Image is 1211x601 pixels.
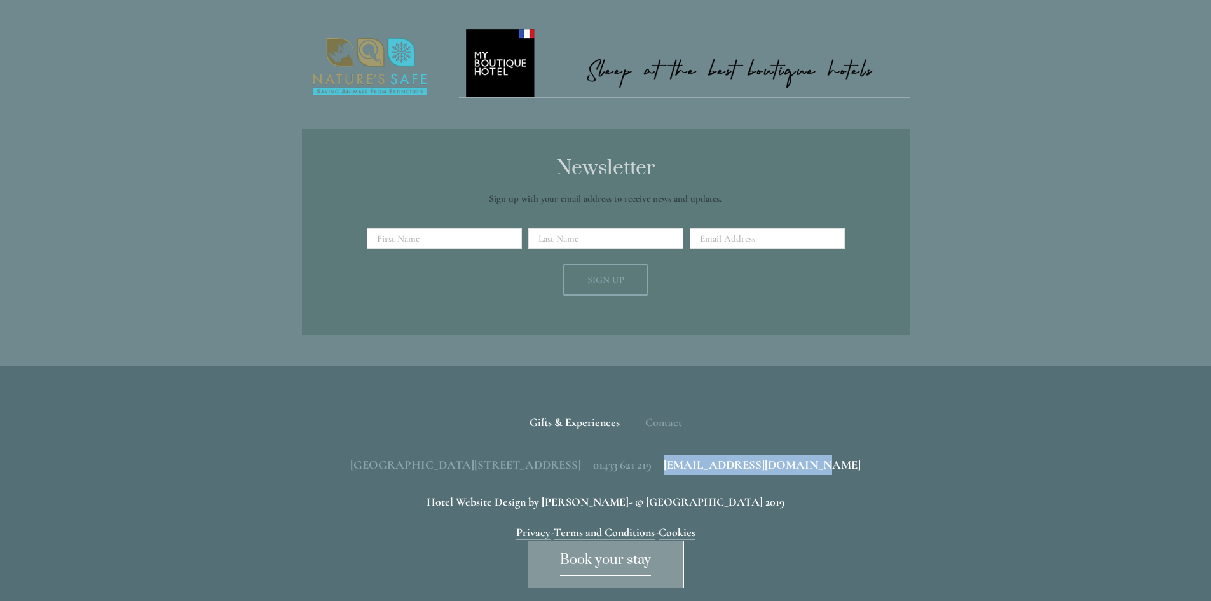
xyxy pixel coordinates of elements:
[459,27,910,97] img: My Boutique Hotel - Logo
[593,457,652,472] span: 01433 621 219
[528,228,683,249] input: Last Name
[427,495,629,509] a: Hotel Website Design by [PERSON_NAME]
[560,551,651,576] span: Book your stay
[350,457,581,472] span: [GEOGRAPHIC_DATA][STREET_ADDRESS]
[459,27,910,98] a: My Boutique Hotel - Logo
[367,228,522,249] input: First Name
[563,264,648,296] button: Sign Up
[659,525,695,540] a: Cookies
[554,525,655,540] a: Terms and Conditions
[371,191,840,206] p: Sign up with your email address to receive news and updates.
[528,541,684,588] a: Book your stay
[690,228,845,249] input: Email Address
[302,492,910,512] p: - © [GEOGRAPHIC_DATA] 2019
[516,525,551,540] a: Privacy
[530,407,631,439] a: Gifts & Experiences
[634,407,682,439] div: Contact
[664,457,861,472] a: [EMAIL_ADDRESS][DOMAIN_NAME]
[302,27,438,107] img: Nature's Safe - Logo
[530,415,620,429] span: Gifts & Experiences
[587,274,624,286] span: Sign Up
[371,157,840,180] h2: Newsletter
[302,523,910,542] p: - -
